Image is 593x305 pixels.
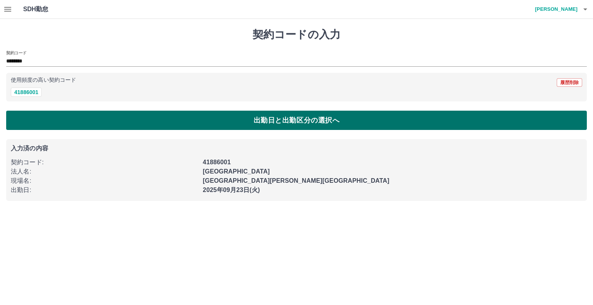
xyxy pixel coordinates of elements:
b: 2025年09月23日(火) [203,187,260,193]
p: 法人名 : [11,167,198,176]
p: 契約コード : [11,158,198,167]
h1: 契約コードの入力 [6,28,587,41]
button: 41886001 [11,88,42,97]
h2: 契約コード [6,50,27,56]
p: 入力済の内容 [11,145,582,152]
p: 出勤日 : [11,185,198,195]
p: 現場名 : [11,176,198,185]
b: 41886001 [203,159,230,165]
button: 出勤日と出勤区分の選択へ [6,111,587,130]
b: [GEOGRAPHIC_DATA] [203,168,270,175]
b: [GEOGRAPHIC_DATA][PERSON_NAME][GEOGRAPHIC_DATA] [203,177,389,184]
p: 使用頻度の高い契約コード [11,78,76,83]
button: 履歴削除 [557,78,582,87]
